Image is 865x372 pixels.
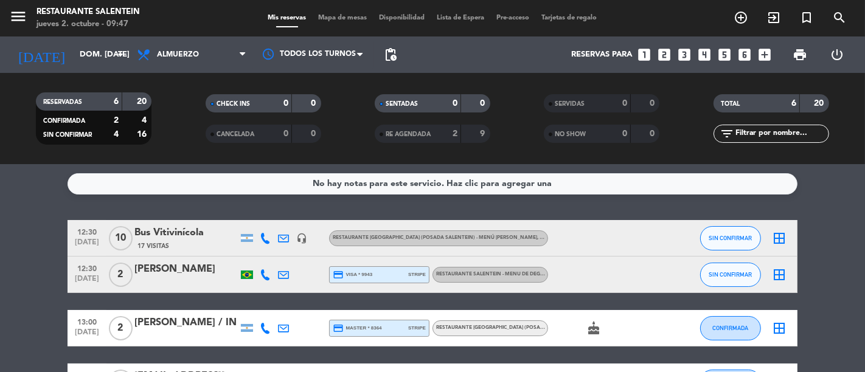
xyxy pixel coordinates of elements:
[772,321,787,336] i: border_all
[311,129,318,138] strong: 0
[157,50,199,59] span: Almuerzo
[772,267,787,282] i: border_all
[373,15,431,21] span: Disponibilidad
[36,18,140,30] div: jueves 2. octubre - 09:47
[709,271,752,278] span: SIN CONFIRMAR
[555,101,585,107] span: SERVIDAS
[386,101,418,107] span: SENTADAS
[114,97,119,106] strong: 6
[43,99,82,105] span: RESERVADAS
[772,231,787,246] i: border_all
[799,10,814,25] i: turned_in_not
[734,10,748,25] i: add_circle_outline
[700,316,761,340] button: CONFIRMADA
[72,275,102,289] span: [DATE]
[814,99,826,108] strong: 20
[43,132,92,138] span: SIN CONFIRMAR
[142,116,149,125] strong: 4
[700,263,761,287] button: SIN CONFIRMAR
[217,101,250,107] span: CHECK INS
[791,99,796,108] strong: 6
[622,129,627,138] strong: 0
[734,127,829,140] input: Filtrar por nombre...
[9,41,74,68] i: [DATE]
[36,6,140,18] div: Restaurante Salentein
[650,129,657,138] strong: 0
[650,99,657,108] strong: 0
[717,47,732,63] i: looks_5
[793,47,807,62] span: print
[436,325,641,330] span: RESTAURANTE [GEOGRAPHIC_DATA] (Posada Salentein) - Menú [PERSON_NAME]
[709,235,752,241] span: SIN CONFIRMAR
[137,241,169,251] span: 17 Visitas
[134,225,238,241] div: Bus Vitivinícola
[721,101,740,107] span: TOTAL
[537,235,567,240] span: , ARS 95,000
[333,269,372,280] span: visa * 9943
[72,238,102,252] span: [DATE]
[283,99,288,108] strong: 0
[43,118,85,124] span: CONFIRMADA
[9,7,27,30] button: menu
[766,10,781,25] i: exit_to_app
[383,47,398,62] span: pending_actions
[713,325,749,331] span: CONFIRMADA
[408,324,426,332] span: stripe
[757,47,773,63] i: add_box
[313,177,552,191] div: No hay notas para este servicio. Haz clic para agregar una
[453,129,457,138] strong: 2
[832,10,847,25] i: search
[586,321,601,336] i: cake
[113,47,128,62] i: arrow_drop_down
[333,323,344,334] i: credit_card
[137,97,149,106] strong: 20
[109,263,133,287] span: 2
[283,129,288,138] strong: 0
[217,131,254,137] span: CANCELADA
[296,233,307,244] i: headset_mic
[333,269,344,280] i: credit_card
[9,7,27,26] i: menu
[262,15,313,21] span: Mis reservas
[636,47,652,63] i: looks_one
[137,130,149,139] strong: 16
[333,235,567,240] span: RESTAURANTE [GEOGRAPHIC_DATA] (Posada Salentein) - Menú [PERSON_NAME]
[436,272,588,277] span: RESTAURANTE SALENTEIN - Menu de Degustación 7 pasos
[491,15,536,21] span: Pre-acceso
[571,50,632,60] span: Reservas para
[134,261,238,277] div: [PERSON_NAME]
[114,130,119,139] strong: 4
[72,224,102,238] span: 12:30
[386,131,431,137] span: RE AGENDADA
[313,15,373,21] span: Mapa de mesas
[72,328,102,342] span: [DATE]
[72,314,102,328] span: 13:00
[536,15,603,21] span: Tarjetas de regalo
[311,99,318,108] strong: 0
[697,47,712,63] i: looks_4
[830,47,844,62] i: power_settings_new
[720,126,734,141] i: filter_list
[700,226,761,250] button: SIN CONFIRMAR
[333,323,382,334] span: master * 8364
[72,261,102,275] span: 12:30
[431,15,491,21] span: Lista de Espera
[819,36,856,73] div: LOG OUT
[408,270,426,278] span: stripe
[656,47,672,63] i: looks_two
[622,99,627,108] strong: 0
[109,316,133,340] span: 2
[453,99,457,108] strong: 0
[481,99,488,108] strong: 0
[737,47,752,63] i: looks_6
[109,226,133,250] span: 10
[481,129,488,138] strong: 9
[134,315,238,331] div: [PERSON_NAME] / IN
[555,131,586,137] span: NO SHOW
[114,116,119,125] strong: 2
[676,47,692,63] i: looks_3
